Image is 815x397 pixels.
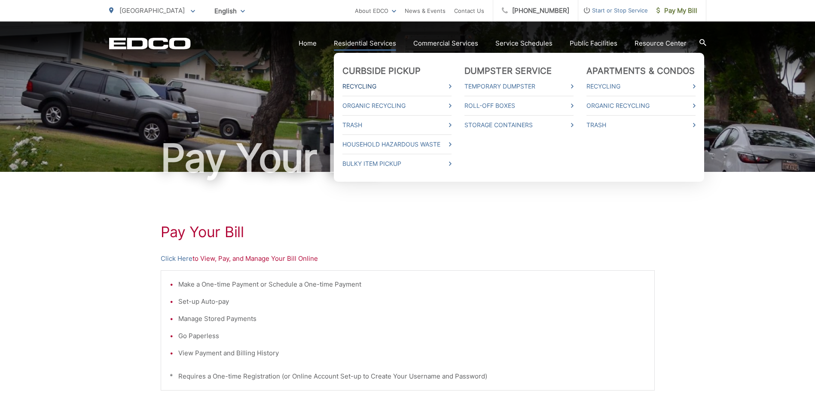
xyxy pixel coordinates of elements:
a: News & Events [405,6,446,16]
li: View Payment and Billing History [178,348,646,358]
a: Household Hazardous Waste [342,139,452,150]
li: Make a One-time Payment or Schedule a One-time Payment [178,279,646,290]
h1: Pay Your Bill [161,223,655,241]
li: Go Paperless [178,331,646,341]
h1: Pay Your Bill [109,137,706,180]
a: Curbside Pickup [342,66,421,76]
span: English [208,3,251,18]
a: Resource Center [635,38,687,49]
p: to View, Pay, and Manage Your Bill Online [161,253,655,264]
a: Trash [342,120,452,130]
a: Residential Services [334,38,396,49]
a: Organic Recycling [342,101,452,111]
a: Roll-Off Boxes [464,101,574,111]
a: Click Here [161,253,192,264]
a: Temporary Dumpster [464,81,574,92]
a: Trash [586,120,696,130]
span: Pay My Bill [656,6,697,16]
a: Public Facilities [570,38,617,49]
a: EDCD logo. Return to the homepage. [109,37,191,49]
a: Recycling [342,81,452,92]
span: [GEOGRAPHIC_DATA] [119,6,185,15]
a: Bulky Item Pickup [342,159,452,169]
a: Commercial Services [413,38,478,49]
li: Manage Stored Payments [178,314,646,324]
a: Home [299,38,317,49]
a: Storage Containers [464,120,574,130]
li: Set-up Auto-pay [178,296,646,307]
a: Dumpster Service [464,66,552,76]
a: Recycling [586,81,696,92]
a: Service Schedules [495,38,552,49]
a: Organic Recycling [586,101,696,111]
a: About EDCO [355,6,396,16]
a: Contact Us [454,6,484,16]
a: Apartments & Condos [586,66,695,76]
p: * Requires a One-time Registration (or Online Account Set-up to Create Your Username and Password) [170,371,646,382]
